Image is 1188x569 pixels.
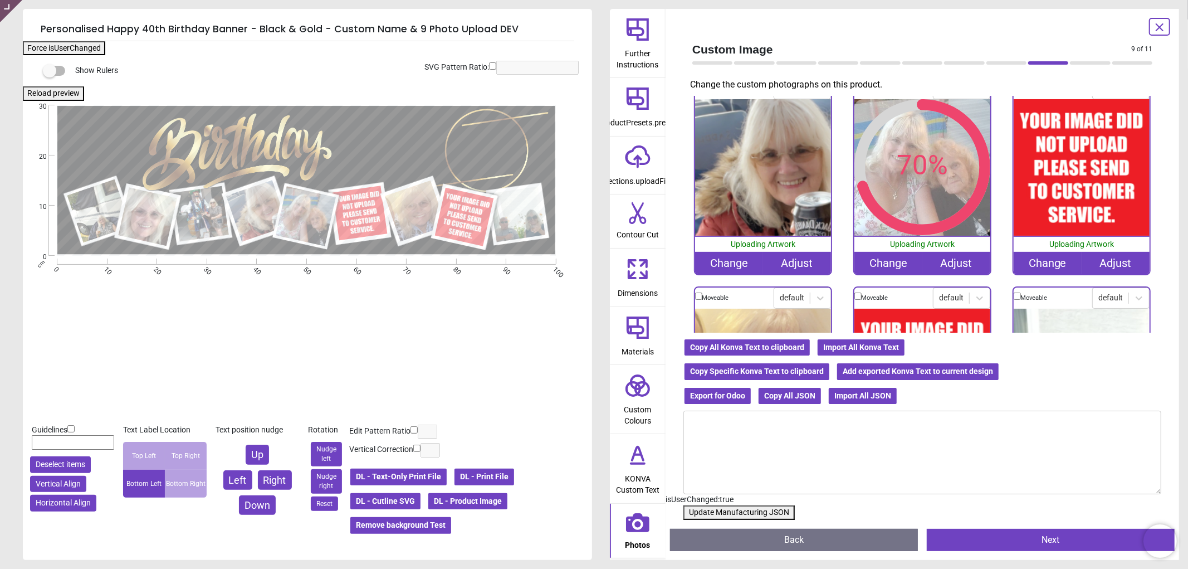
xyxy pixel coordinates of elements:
span: 60 [351,265,359,273]
button: Copy All JSON [757,387,822,406]
button: Import All Konva Text [817,338,906,357]
div: Adjust [922,252,990,274]
span: Dimensions [618,283,658,299]
div: Adjust [1082,252,1150,274]
button: Back [670,529,918,551]
span: 9 of 11 [1131,45,1152,54]
span: Contour Cut [617,224,659,241]
div: isUserChanged: true [666,494,1179,505]
text: 70% [897,149,948,181]
span: Uploading Artwork [890,240,955,249]
button: Export for Odoo [683,387,752,406]
span: 40 [252,265,259,273]
div: Adjust [763,252,831,274]
span: 50 [301,265,309,273]
span: 10 [26,202,47,212]
button: Add exported Konva Text to current design [836,362,1000,381]
span: 20 [151,265,159,273]
span: 0 [26,252,47,262]
button: Copy All Konva Text to clipboard [683,338,811,357]
button: Dimensions [610,249,666,307]
label: Moveable [1021,294,1048,303]
button: Import All JSON [828,387,898,406]
div: Show Rulers [50,64,592,77]
span: 30 [26,102,47,111]
div: Change [695,252,763,274]
button: Reload preview [23,86,84,101]
span: 80 [451,265,458,273]
button: Force isUserChanged [23,41,105,56]
span: Materials [622,341,654,358]
label: SVG Pattern Ratio: [424,62,489,73]
button: sections.uploadFile [610,137,666,194]
button: Further Instructions [610,9,666,77]
button: Custom Colours [610,365,666,434]
button: Materials [610,307,666,365]
button: Update Manufacturing JSON [683,505,795,520]
span: cm [36,259,46,269]
span: 70 [401,265,408,273]
div: Change [854,252,922,274]
div: Change [1014,252,1082,274]
span: 100 [551,265,558,273]
span: Custom Colours [611,399,664,426]
span: Uploading Artwork [731,240,795,249]
button: productPresets.preset [610,78,666,136]
span: Custom Image [692,41,1131,57]
h5: Personalised Happy 40th Birthday Banner - Black & Gold - Custom Name & 9 Photo Upload DEV [41,18,574,41]
span: sections.uploadFile [604,171,671,187]
span: Photos [625,534,651,551]
span: 0 [52,265,59,273]
label: Moveable [702,294,729,303]
label: Moveable [862,294,888,303]
iframe: Brevo live chat [1143,524,1177,558]
button: Photos [610,504,666,558]
button: KONVA Custom Text [610,434,666,503]
span: productPresets.preset [599,112,677,129]
span: 10 [102,265,109,273]
button: Contour Cut [610,194,666,248]
button: Copy Specific Konva Text to clipboard [683,362,830,381]
span: Uploading Artwork [1049,240,1114,249]
span: KONVA Custom Text [611,468,664,495]
span: 30 [202,265,209,273]
span: Further Instructions [611,43,664,70]
span: 20 [26,152,47,162]
button: Next [927,529,1175,551]
span: 90 [501,265,508,273]
p: Change the custom photographs on this product. [690,79,1161,91]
